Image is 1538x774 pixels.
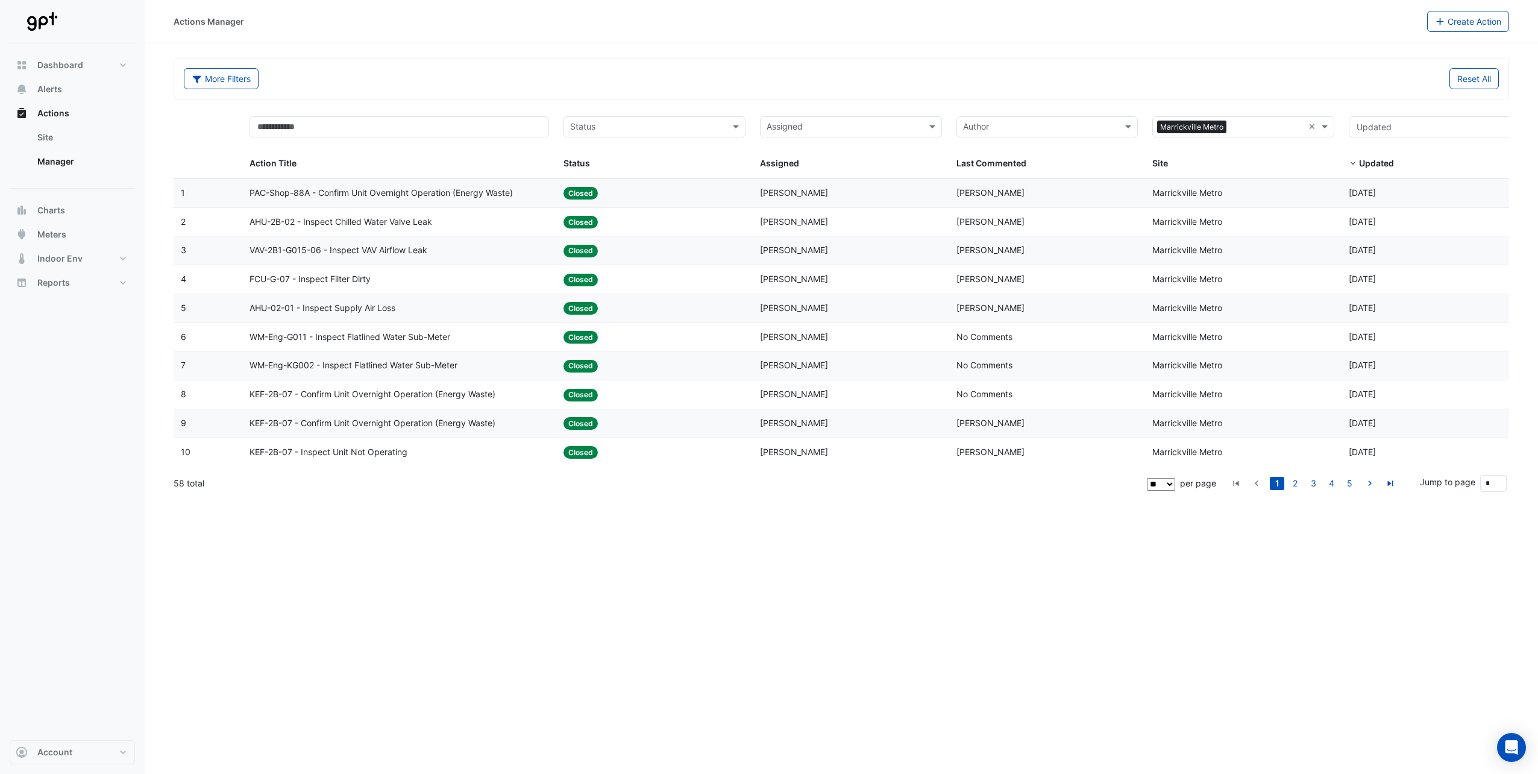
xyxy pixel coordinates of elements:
span: Marrickville Metro [1152,418,1222,428]
a: Site [28,125,135,149]
span: [PERSON_NAME]​ [956,187,1025,198]
span: No Comments [956,360,1012,370]
span: Last Commented [956,158,1026,168]
span: 2025-10-01T13:18:05.114 [1349,187,1376,198]
span: Clear [1308,120,1319,134]
span: Charts [37,204,65,216]
span: Site [1152,158,1168,168]
span: 2025-09-18T13:25:23.611 [1349,332,1376,342]
span: Closed [563,331,598,344]
div: Actions [10,125,135,178]
a: 1 [1270,477,1284,490]
span: Marrickville Metro [1152,389,1222,399]
span: [PERSON_NAME]​ [760,216,828,227]
span: [PERSON_NAME]​ [956,216,1025,227]
span: AHU-2B-02 - Inspect Chilled Water Valve Leak [250,215,432,229]
a: go to previous page [1249,477,1264,490]
span: Status [563,158,590,168]
button: Updated [1349,116,1531,137]
span: Updated [1359,158,1394,168]
span: Marrickville Metro [1152,332,1222,342]
li: page 5 [1340,477,1358,490]
span: WM-Eng-G011 - Inspect Flatlined Water Sub-Meter [250,330,450,344]
span: No Comments [956,389,1012,399]
div: Actions Manager [174,15,244,28]
span: Closed [563,360,598,373]
span: [PERSON_NAME]​ [956,303,1025,313]
span: Marrickville Metro [1152,187,1222,198]
span: No Comments [956,332,1012,342]
span: [PERSON_NAME] [956,447,1025,457]
span: Marrickville Metro [1157,121,1226,134]
button: Indoor Env [10,247,135,271]
span: 2025-10-01T13:15:24.226 [1349,303,1376,313]
li: page 2 [1286,477,1304,490]
app-icon: Dashboard [16,59,28,71]
span: 2025-08-27T11:52:14.748 [1349,447,1376,457]
span: 7 [181,360,186,370]
span: [PERSON_NAME] [956,418,1025,428]
span: Alerts [37,83,62,95]
span: Marrickville Metro [1152,303,1222,313]
span: Closed [563,389,598,401]
span: 2025-09-18T13:23:38.036 [1349,389,1376,399]
button: Meters [10,222,135,247]
span: [PERSON_NAME] [760,447,828,457]
a: 2 [1288,477,1302,490]
app-icon: Charts [16,204,28,216]
span: PAC-Shop-88A - Confirm Unit Overnight Operation (Energy Waste) [250,186,513,200]
a: Manager [28,149,135,174]
div: 58 total [174,468,1144,499]
span: AHU-02-01 - Inspect Supply Air Loss [250,301,395,315]
span: 2025-10-01T13:16:20.907 [1349,274,1376,284]
span: KEF-2B-07 - Confirm Unit Overnight Operation (Energy Waste) [250,388,495,401]
span: [PERSON_NAME]​ [760,303,828,313]
span: 5 [181,303,186,313]
span: VAV-2B1-G015-06 - Inspect VAV Airflow Leak [250,244,427,257]
span: FCU-G-07 - Inspect Filter Dirty [250,272,371,286]
app-icon: Alerts [16,83,28,95]
span: 8 [181,389,186,399]
span: WM-Eng-KG002 - Inspect Flatlined Water Sub-Meter [250,359,457,373]
button: Alerts [10,77,135,101]
label: Jump to page [1420,476,1475,488]
span: 2 [181,216,186,227]
a: 5 [1342,477,1357,490]
span: Marrickville Metro [1152,274,1222,284]
span: Action Title [250,158,297,168]
span: 2025-10-01T13:16:59.943 [1349,245,1376,255]
app-icon: Indoor Env [16,253,28,265]
span: Closed [563,274,598,286]
button: Dashboard [10,53,135,77]
span: [PERSON_NAME] [760,389,828,399]
button: Create Action [1427,11,1510,32]
span: Marrickville Metro [1152,447,1222,457]
button: Actions [10,101,135,125]
span: Closed [563,417,598,430]
app-icon: Reports [16,277,28,289]
span: [PERSON_NAME]​ [760,187,828,198]
app-icon: Meters [16,228,28,241]
li: page 1 [1268,477,1286,490]
span: Assigned [760,158,799,168]
span: [PERSON_NAME] [760,418,828,428]
span: [PERSON_NAME]​ [956,245,1025,255]
span: [PERSON_NAME]​ [956,274,1025,284]
span: 4 [181,274,186,284]
a: go to next page [1363,477,1377,490]
button: Charts [10,198,135,222]
span: 3 [181,245,186,255]
a: 3 [1306,477,1320,490]
span: [PERSON_NAME]​ [760,274,828,284]
span: Account [37,746,72,758]
li: page 4 [1322,477,1340,490]
img: Company Logo [14,10,69,34]
button: Reports [10,271,135,295]
span: Closed [563,187,598,200]
span: Marrickville Metro [1152,245,1222,255]
span: KEF-2B-07 - Confirm Unit Overnight Operation (Energy Waste) [250,417,495,430]
li: page 3 [1304,477,1322,490]
div: Open Intercom Messenger [1497,733,1526,762]
span: 9 [181,418,186,428]
a: go to last page [1383,477,1398,490]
